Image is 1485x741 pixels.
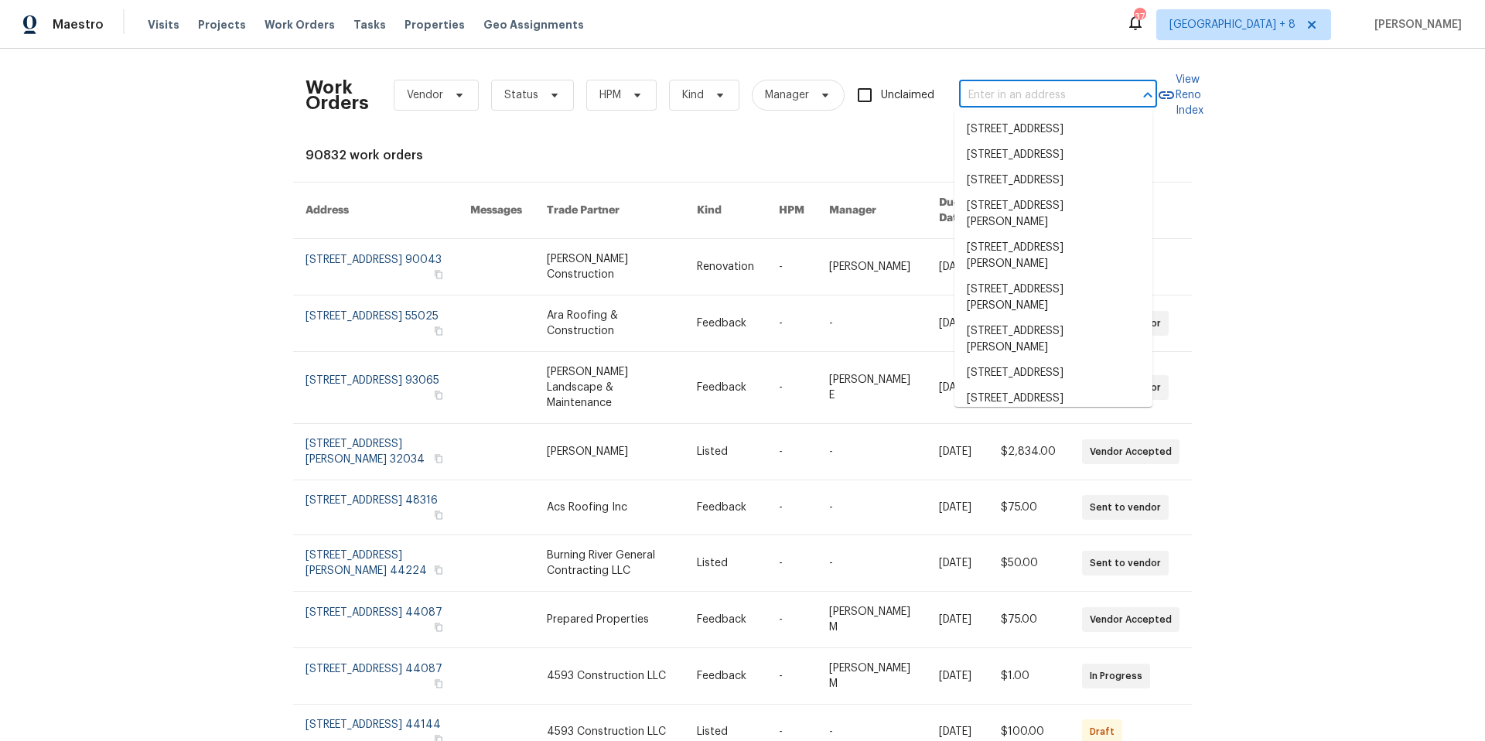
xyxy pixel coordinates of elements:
td: - [817,480,927,535]
span: Visits [148,17,179,32]
td: - [766,592,817,648]
td: - [766,648,817,705]
th: Trade Partner [534,183,684,239]
li: [STREET_ADDRESS][PERSON_NAME] [954,235,1152,277]
td: - [817,535,927,592]
span: Tasks [353,19,386,30]
td: [PERSON_NAME] [817,239,927,295]
td: Renovation [684,239,766,295]
button: Copy Address [432,324,445,338]
div: 90832 work orders [306,148,1179,163]
div: 37 [1134,9,1145,25]
span: [GEOGRAPHIC_DATA] + 8 [1169,17,1296,32]
td: Feedback [684,352,766,424]
td: - [766,295,817,352]
td: Burning River General Contracting LLC [534,535,684,592]
td: Acs Roofing Inc [534,480,684,535]
li: [STREET_ADDRESS] [954,360,1152,386]
button: Copy Address [432,620,445,634]
td: - [766,480,817,535]
span: Unclaimed [881,87,934,104]
span: Maestro [53,17,104,32]
th: Manager [817,183,927,239]
button: Copy Address [432,452,445,466]
td: 4593 Construction LLC [534,648,684,705]
li: [STREET_ADDRESS] [954,168,1152,193]
span: [PERSON_NAME] [1368,17,1462,32]
li: [STREET_ADDRESS][PERSON_NAME] [954,193,1152,235]
span: Status [504,87,538,103]
button: Copy Address [432,508,445,522]
li: [STREET_ADDRESS] [954,142,1152,168]
th: Address [293,183,458,239]
td: [PERSON_NAME] Construction [534,239,684,295]
li: [STREET_ADDRESS][PERSON_NAME] [954,277,1152,319]
th: HPM [766,183,817,239]
td: [PERSON_NAME] M [817,592,927,648]
td: Ara Roofing & Construction [534,295,684,352]
td: - [817,295,927,352]
span: Work Orders [265,17,335,32]
td: - [766,424,817,480]
td: Listed [684,535,766,592]
h2: Work Orders [306,80,369,111]
button: Copy Address [432,388,445,402]
span: Properties [405,17,465,32]
th: Kind [684,183,766,239]
td: Feedback [684,592,766,648]
input: Enter in an address [959,84,1114,108]
span: Manager [765,87,809,103]
span: Geo Assignments [483,17,584,32]
td: Feedback [684,295,766,352]
td: [PERSON_NAME] [534,424,684,480]
button: Copy Address [432,563,445,577]
button: Copy Address [432,268,445,282]
li: [STREET_ADDRESS][PERSON_NAME] [954,386,1152,428]
td: - [766,352,817,424]
td: [PERSON_NAME] M [817,648,927,705]
td: [PERSON_NAME] Landscape & Maintenance [534,352,684,424]
td: - [766,239,817,295]
th: Due Date [927,183,988,239]
li: [STREET_ADDRESS] [954,117,1152,142]
a: View Reno Index [1157,72,1203,118]
button: Close [1137,84,1159,106]
li: [STREET_ADDRESS][PERSON_NAME] [954,319,1152,360]
td: [PERSON_NAME] E [817,352,927,424]
td: - [766,535,817,592]
button: Copy Address [432,677,445,691]
span: Vendor [407,87,443,103]
td: - [817,424,927,480]
td: Feedback [684,648,766,705]
span: Projects [198,17,246,32]
td: Listed [684,424,766,480]
th: Messages [458,183,534,239]
td: Prepared Properties [534,592,684,648]
td: Feedback [684,480,766,535]
span: HPM [599,87,621,103]
span: Kind [682,87,704,103]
